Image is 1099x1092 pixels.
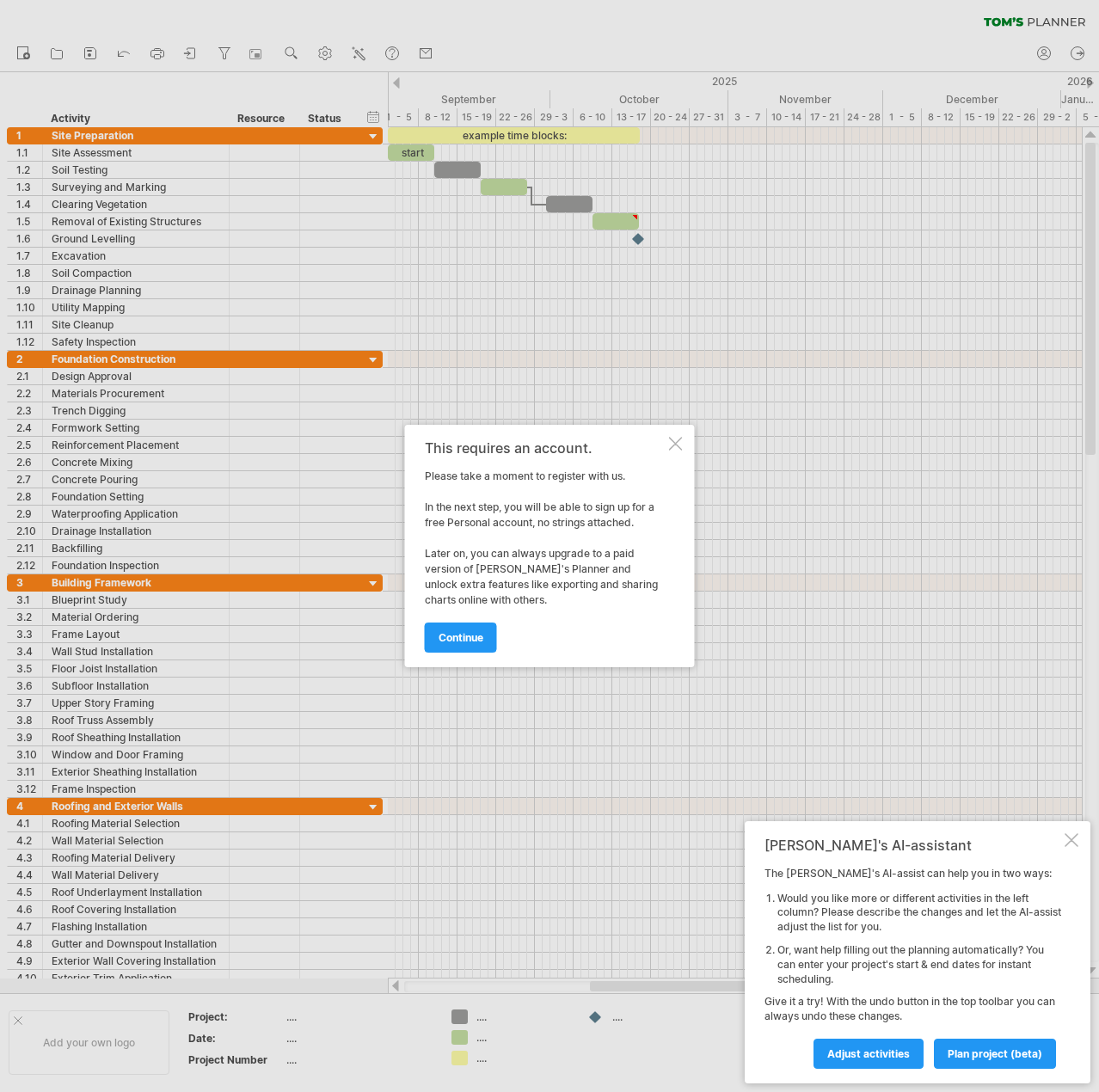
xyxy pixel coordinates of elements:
[827,1047,910,1060] span: Adjust activities
[948,1047,1042,1060] span: plan project (beta)
[934,1039,1056,1069] a: plan project (beta)
[814,1039,924,1069] a: Adjust activities
[425,440,666,456] div: This requires an account.
[439,631,483,644] span: continue
[425,623,497,653] a: continue
[777,892,1061,935] li: Would you like more or different activities in the left column? Please describe the changes and l...
[425,440,666,652] div: Please take a moment to register with us. In the next step, you will be able to sign up for a fre...
[777,943,1061,986] li: Or, want help filling out the planning automatically? You can enter your project's start & end da...
[764,837,1061,854] div: [PERSON_NAME]'s AI-assistant
[764,867,1061,1068] div: The [PERSON_NAME]'s AI-assist can help you in two ways: Give it a try! With the undo button in th...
